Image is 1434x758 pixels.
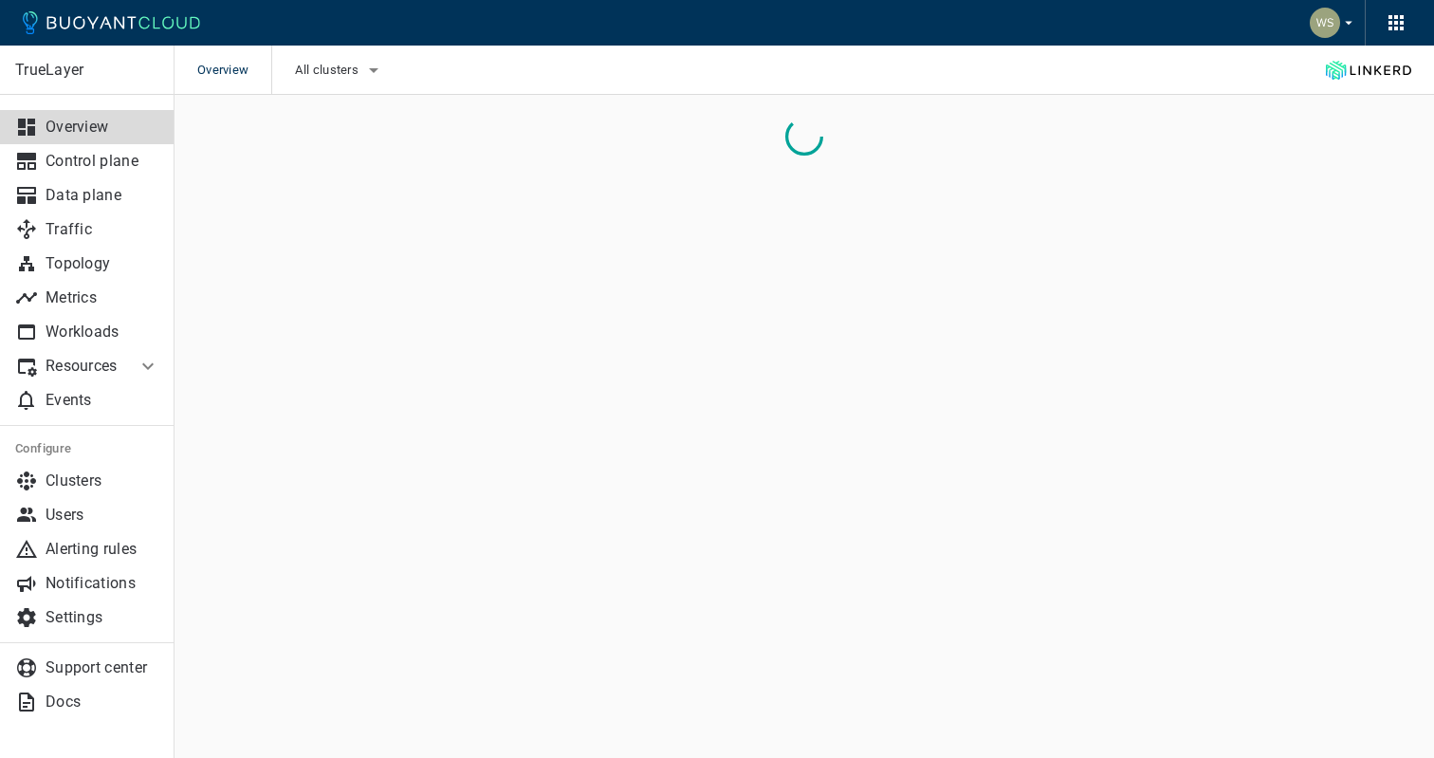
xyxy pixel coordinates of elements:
img: Weichung Shaw [1310,8,1340,38]
p: Workloads [46,323,159,342]
p: Topology [46,254,159,273]
p: Events [46,391,159,410]
p: Notifications [46,574,159,593]
p: TrueLayer [15,61,158,80]
span: All clusters [295,63,362,78]
p: Users [46,506,159,525]
p: Overview [46,118,159,137]
p: Alerting rules [46,540,159,559]
button: All clusters [295,56,385,84]
h5: Configure [15,441,159,456]
p: Support center [46,658,159,677]
p: Docs [46,693,159,712]
p: Clusters [46,471,159,490]
p: Control plane [46,152,159,171]
p: Traffic [46,220,159,239]
p: Resources [46,357,121,376]
p: Data plane [46,186,159,205]
p: Settings [46,608,159,627]
p: Metrics [46,288,159,307]
span: Overview [197,46,271,95]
